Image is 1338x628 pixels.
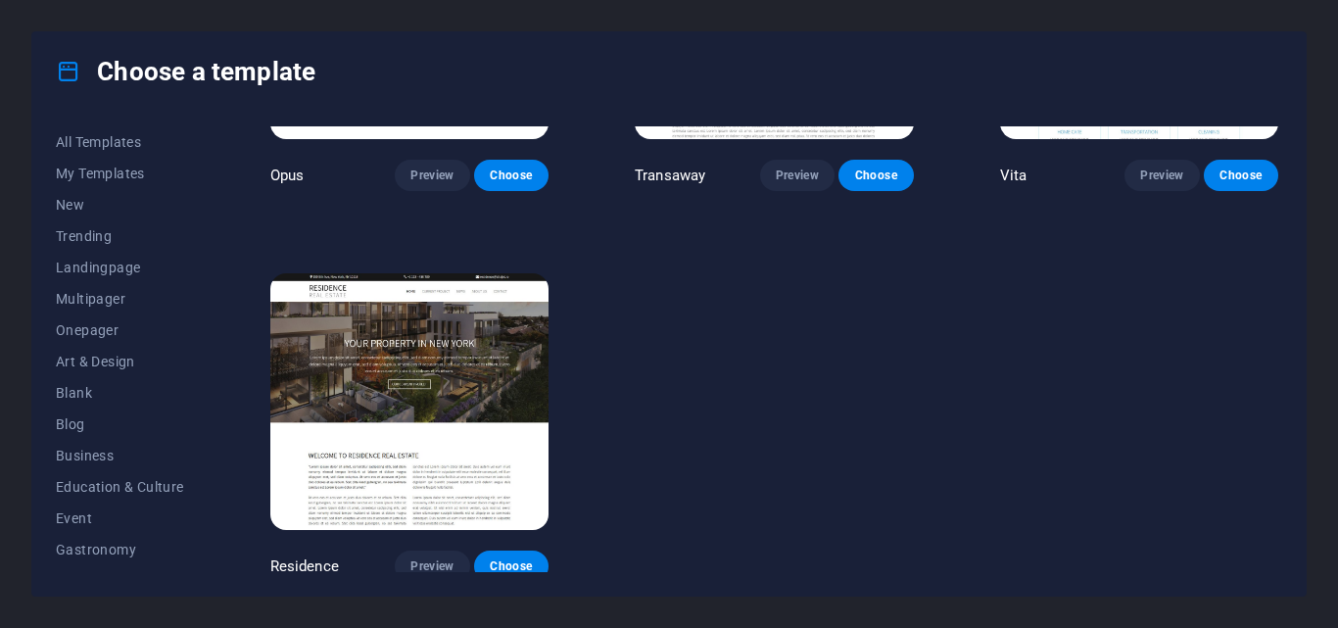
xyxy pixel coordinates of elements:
[56,252,184,283] button: Landingpage
[1219,168,1263,183] span: Choose
[410,168,454,183] span: Preview
[56,448,184,463] span: Business
[56,166,184,181] span: My Templates
[56,197,184,213] span: New
[56,565,184,597] button: Health
[56,471,184,503] button: Education & Culture
[838,160,913,191] button: Choose
[56,283,184,314] button: Multipager
[56,440,184,471] button: Business
[56,126,184,158] button: All Templates
[395,551,469,582] button: Preview
[56,534,184,565] button: Gastronomy
[270,273,549,530] img: Residence
[1204,160,1278,191] button: Choose
[1140,168,1183,183] span: Preview
[56,260,184,275] span: Landingpage
[56,385,184,401] span: Blank
[56,158,184,189] button: My Templates
[56,479,184,495] span: Education & Culture
[56,346,184,377] button: Art & Design
[490,558,533,574] span: Choose
[56,56,315,87] h4: Choose a template
[56,542,184,557] span: Gastronomy
[270,166,305,185] p: Opus
[776,168,819,183] span: Preview
[474,551,549,582] button: Choose
[56,510,184,526] span: Event
[56,291,184,307] span: Multipager
[56,503,184,534] button: Event
[490,168,533,183] span: Choose
[56,189,184,220] button: New
[270,556,339,576] p: Residence
[56,322,184,338] span: Onepager
[854,168,897,183] span: Choose
[1000,166,1027,185] p: Vita
[56,354,184,369] span: Art & Design
[56,314,184,346] button: Onepager
[56,377,184,409] button: Blank
[410,558,454,574] span: Preview
[1124,160,1199,191] button: Preview
[635,166,705,185] p: Transaway
[56,220,184,252] button: Trending
[395,160,469,191] button: Preview
[56,134,184,150] span: All Templates
[56,416,184,432] span: Blog
[56,409,184,440] button: Blog
[56,228,184,244] span: Trending
[474,160,549,191] button: Choose
[760,160,835,191] button: Preview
